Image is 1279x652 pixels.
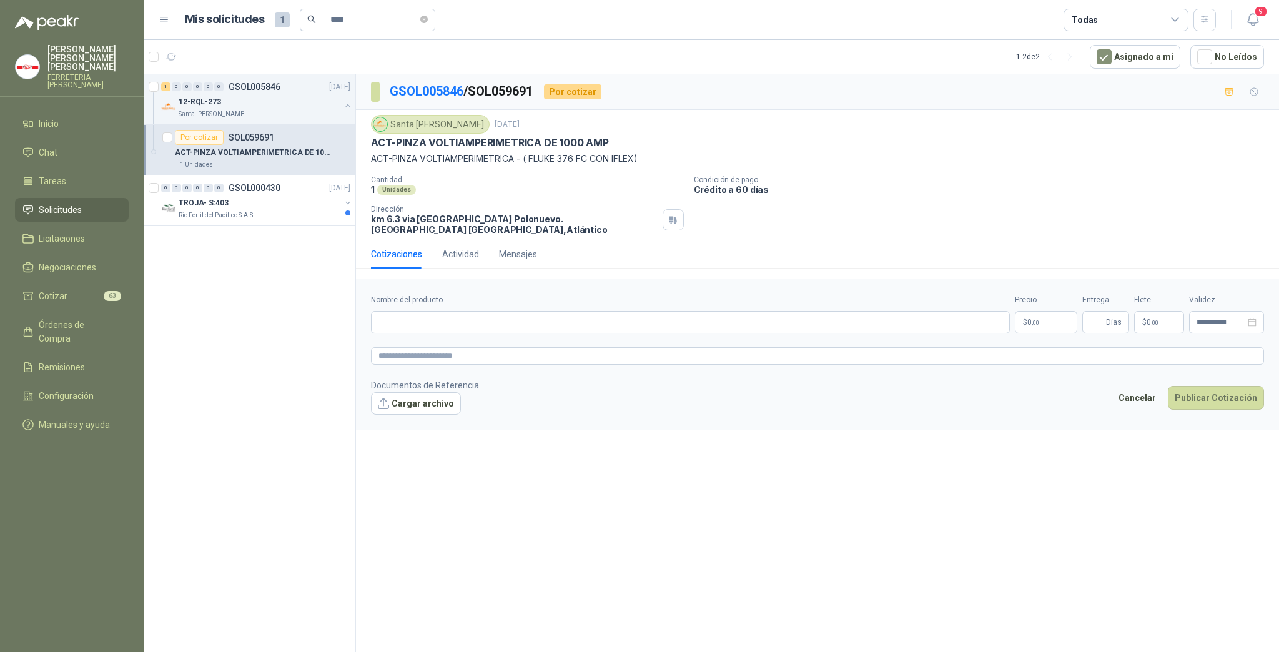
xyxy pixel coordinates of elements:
div: 0 [193,82,202,91]
div: 0 [204,184,213,192]
a: Licitaciones [15,227,129,250]
a: Tareas [15,169,129,193]
p: [PERSON_NAME] [PERSON_NAME] [PERSON_NAME] [47,45,129,71]
a: Negociaciones [15,255,129,279]
a: Inicio [15,112,129,136]
span: Inicio [39,117,59,131]
button: Publicar Cotización [1168,386,1264,410]
div: Unidades [377,185,416,195]
span: close-circle [420,16,428,23]
p: TROJA- S:403 [179,197,229,209]
p: 12-RQL-273 [179,96,221,108]
p: SOL059691 [229,133,274,142]
label: Flete [1134,294,1184,306]
span: Configuración [39,389,94,403]
a: Órdenes de Compra [15,313,129,350]
p: ACT-PINZA VOLTIAMPERIMETRICA DE 1000 AMP [175,147,330,159]
a: Remisiones [15,355,129,379]
p: ACT-PINZA VOLTIAMPERIMETRICA - ( FLUKE 376 FC CON IFLEX) [371,152,1264,165]
div: Por cotizar [175,130,224,145]
span: 9 [1254,6,1268,17]
label: Entrega [1082,294,1129,306]
p: 1 [371,184,375,195]
span: Negociaciones [39,260,96,274]
span: 0 [1027,319,1039,326]
p: $0,00 [1015,311,1077,333]
span: 1 [275,12,290,27]
span: 0 [1147,319,1158,326]
a: 0 0 0 0 0 0 GSOL000430[DATE] Company LogoTROJA- S:403Rio Fertil del Pacífico S.A.S. [161,180,353,220]
span: ,00 [1032,319,1039,326]
a: Chat [15,141,129,164]
span: Chat [39,146,57,159]
p: FERRETERIA [PERSON_NAME] [47,74,129,89]
img: Company Logo [161,200,176,215]
div: Santa [PERSON_NAME] [371,115,490,134]
a: Solicitudes [15,198,129,222]
div: 0 [214,82,224,91]
p: Dirección [371,205,658,214]
img: Logo peakr [15,15,79,30]
label: Precio [1015,294,1077,306]
a: Cotizar63 [15,284,129,308]
p: Santa [PERSON_NAME] [179,109,246,119]
span: Órdenes de Compra [39,318,117,345]
div: 0 [182,82,192,91]
p: GSOL005846 [229,82,280,91]
div: 0 [204,82,213,91]
span: $ [1142,319,1147,326]
a: Por cotizarSOL059691ACT-PINZA VOLTIAMPERIMETRICA DE 1000 AMP1 Unidades [144,125,355,175]
p: GSOL000430 [229,184,280,192]
div: Mensajes [499,247,537,261]
span: Días [1106,312,1122,333]
a: GSOL005846 [390,84,463,99]
a: Manuales y ayuda [15,413,129,437]
span: Cotizar [39,289,67,303]
div: Por cotizar [544,84,601,99]
button: 9 [1242,9,1264,31]
div: 1 Unidades [175,160,218,170]
div: 0 [214,184,224,192]
div: 1 [161,82,170,91]
div: 0 [193,184,202,192]
span: close-circle [420,14,428,26]
label: Validez [1189,294,1264,306]
div: 0 [182,184,192,192]
p: [DATE] [329,81,350,93]
div: Actividad [442,247,479,261]
p: ACT-PINZA VOLTIAMPERIMETRICA DE 1000 AMP [371,136,609,149]
div: 1 - 2 de 2 [1016,47,1080,67]
p: $ 0,00 [1134,311,1184,333]
label: Nombre del producto [371,294,1010,306]
div: 0 [161,184,170,192]
p: [DATE] [495,119,520,131]
span: 63 [104,291,121,301]
p: Crédito a 60 días [694,184,1275,195]
p: / SOL059691 [390,82,534,101]
button: Cargar archivo [371,392,461,415]
button: Asignado a mi [1090,45,1180,69]
img: Company Logo [16,55,39,79]
img: Company Logo [161,99,176,114]
div: 0 [172,82,181,91]
p: Condición de pago [694,175,1275,184]
button: No Leídos [1190,45,1264,69]
span: ,00 [1151,319,1158,326]
span: search [307,15,316,24]
p: Cantidad [371,175,684,184]
p: km 6.3 via [GEOGRAPHIC_DATA] Polonuevo. [GEOGRAPHIC_DATA] [GEOGRAPHIC_DATA] , Atlántico [371,214,658,235]
a: 1 0 0 0 0 0 GSOL005846[DATE] Company Logo12-RQL-273Santa [PERSON_NAME] [161,79,353,119]
div: 0 [172,184,181,192]
p: Documentos de Referencia [371,378,479,392]
button: Cancelar [1112,386,1163,410]
p: [DATE] [329,182,350,194]
div: Cotizaciones [371,247,422,261]
img: Company Logo [373,117,387,131]
span: Manuales y ayuda [39,418,110,432]
span: Solicitudes [39,203,82,217]
p: Rio Fertil del Pacífico S.A.S. [179,210,255,220]
div: Todas [1072,13,1098,27]
a: Configuración [15,384,129,408]
span: Licitaciones [39,232,85,245]
span: Tareas [39,174,66,188]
